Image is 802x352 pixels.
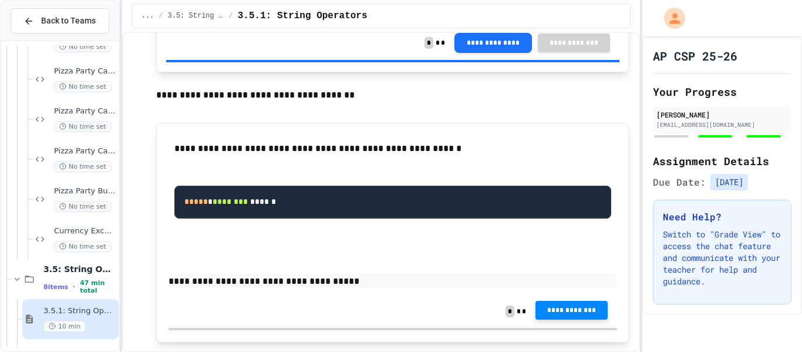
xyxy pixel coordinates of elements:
span: No time set [54,241,112,252]
span: / [229,11,233,21]
span: Pizza Party Calculator [54,146,116,156]
span: No time set [54,161,112,172]
span: 3.5.1: String Operators [43,306,116,316]
span: 10 min [43,321,86,332]
span: Due Date: [653,175,706,189]
div: [EMAIL_ADDRESS][DOMAIN_NAME] [656,120,788,129]
span: • [73,282,75,291]
h1: AP CSP 25-26 [653,48,737,64]
span: No time set [54,81,112,92]
span: Pizza Party Budget [54,186,116,196]
span: / [159,11,163,21]
span: Back to Teams [41,15,96,27]
p: Switch to "Grade View" to access the chat feature and communicate with your teacher for help and ... [663,229,781,287]
span: Pizza Party Calculator [54,106,116,116]
div: [PERSON_NAME] [656,109,788,120]
h3: Need Help? [663,210,781,224]
h2: Assignment Details [653,153,791,169]
div: My Account [652,5,688,32]
span: ... [141,11,154,21]
span: [DATE] [710,174,748,190]
span: No time set [54,201,112,212]
span: Pizza Party Calculator [54,66,116,76]
span: 47 min total [80,279,116,294]
span: No time set [54,121,112,132]
span: 3.5: String Operators [43,264,116,274]
span: Currency Exchange Calculator [54,226,116,236]
span: 8 items [43,283,68,291]
h2: Your Progress [653,83,791,100]
span: No time set [54,41,112,52]
button: Back to Teams [11,8,109,33]
span: 3.5.1: String Operators [238,9,368,23]
span: 3.5: String Operators [168,11,224,21]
